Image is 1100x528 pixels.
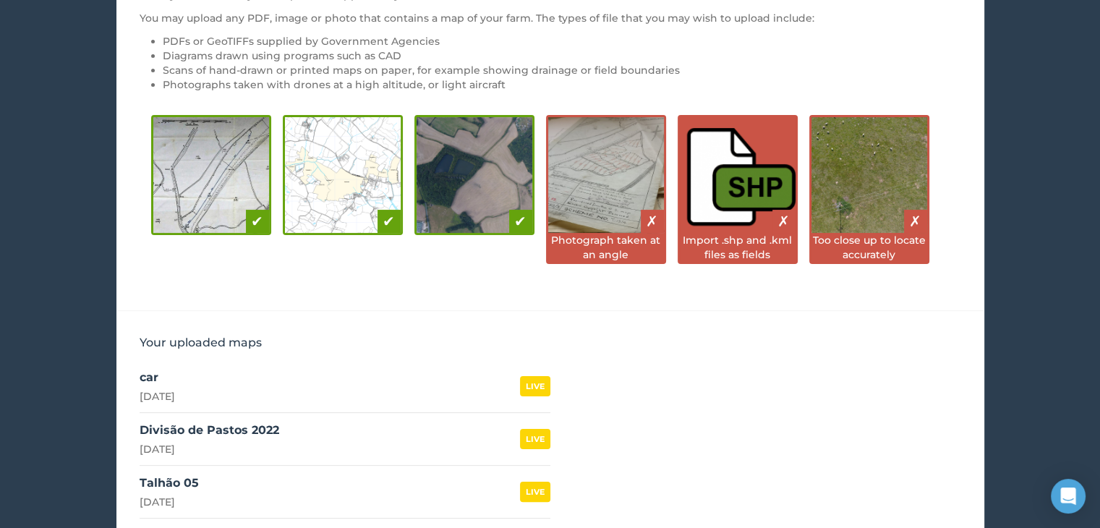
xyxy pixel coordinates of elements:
[140,466,550,519] a: Talhão 05[DATE]LIVE
[163,48,961,63] li: Diagrams drawn using programs such as CAD
[140,11,961,25] p: You may upload any PDF, image or photo that contains a map of your farm. The types of file that y...
[246,210,269,233] div: ✔
[140,413,550,466] a: Divisão de Pastos 2022[DATE]LIVE
[163,77,961,92] li: Photographs taken with drones at a high altitude, or light aircraft
[1051,479,1086,514] div: Open Intercom Messenger
[140,360,550,413] a: car[DATE]LIVE
[772,210,796,233] div: ✗
[811,117,927,233] img: Close up images are bad
[680,117,796,233] img: Shapefiles are bad
[417,117,532,233] img: Drone photography is good
[140,474,199,492] div: Talhão 05
[641,210,664,233] div: ✗
[520,429,550,449] div: LIVE
[163,34,961,48] li: PDFs or GeoTIFFs supplied by Government Agencies
[140,334,961,352] h3: Your uploaded maps
[140,442,279,456] div: [DATE]
[163,63,961,77] li: Scans of hand-drawn or printed maps on paper, for example showing drainage or field boundaries
[140,495,199,509] div: [DATE]
[548,233,664,262] div: Photograph taken at an angle
[811,233,927,262] div: Too close up to locate accurately
[680,233,796,262] div: Import .shp and .kml files as fields
[153,117,269,233] img: Hand-drawn diagram is good
[548,117,664,233] img: Photos taken at an angle are bad
[520,376,550,396] div: LIVE
[509,210,532,233] div: ✔
[140,422,279,439] div: Divisão de Pastos 2022
[378,210,401,233] div: ✔
[285,117,401,233] img: Digital diagram is good
[904,210,927,233] div: ✗
[520,482,550,502] div: LIVE
[140,389,175,404] div: [DATE]
[140,369,175,386] div: car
